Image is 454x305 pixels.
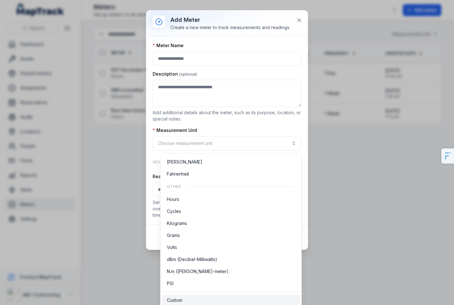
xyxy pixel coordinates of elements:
span: Hours [167,196,179,202]
span: Custom [167,297,182,303]
span: N.m ([PERSON_NAME]-meter) [167,268,229,275]
span: Cycles [167,208,181,215]
span: [PERSON_NAME] [167,159,202,165]
button: Choose measurement unit [153,136,301,151]
span: Fahrenheit [167,171,189,177]
div: Other [162,180,300,193]
span: dBm (Decibel-Milliwatts) [167,256,217,263]
span: PSI [167,280,173,287]
span: Grams [167,232,180,239]
span: Volts [167,244,177,251]
span: Kilograms [167,220,187,227]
